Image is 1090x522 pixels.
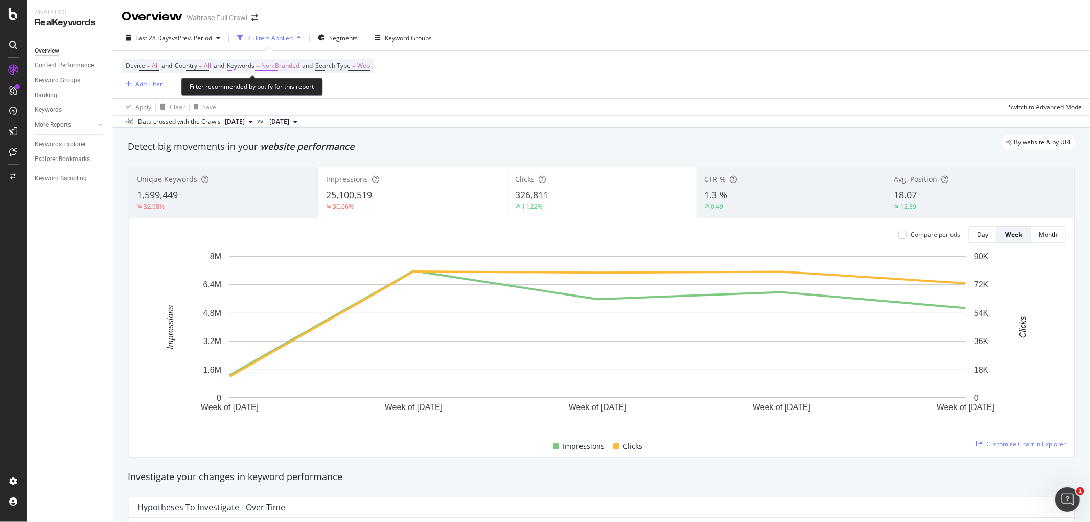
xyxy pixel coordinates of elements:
[257,116,265,125] span: vs
[199,61,202,70] span: =
[217,394,221,402] text: 0
[711,202,724,211] div: 0.49
[35,60,106,71] a: Content Performance
[137,251,1058,428] svg: A chart.
[256,61,260,70] span: =
[35,17,105,29] div: RealKeywords
[251,14,258,21] div: arrow-right-arrow-left
[900,202,916,211] div: 12.39
[156,99,185,115] button: Clear
[35,120,71,130] div: More Reports
[385,34,432,42] div: Keyword Groups
[35,75,80,86] div: Keyword Groups
[326,189,372,201] span: 25,100,519
[144,202,165,211] div: 32.98%
[1055,487,1080,512] iframe: Intercom live chat
[1039,230,1057,239] div: Month
[1009,103,1082,111] div: Switch to Advanced Mode
[135,34,172,42] span: Last 28 Days
[35,75,106,86] a: Keyword Groups
[997,226,1031,243] button: Week
[122,78,163,90] button: Add Filter
[894,189,917,201] span: 18.07
[203,337,221,346] text: 3.2M
[974,394,979,402] text: 0
[201,403,259,412] text: Week of [DATE]
[1014,139,1072,145] span: By website & by URL
[35,46,59,56] div: Overview
[333,202,354,211] div: 30.66%
[170,103,185,111] div: Clear
[202,103,216,111] div: Save
[326,174,368,184] span: Impressions
[135,80,163,88] div: Add Filter
[152,59,159,73] span: All
[753,403,810,412] text: Week of [DATE]
[137,189,178,201] span: 1,599,449
[894,174,937,184] span: Avg. Position
[35,139,86,150] div: Keywords Explorer
[986,440,1066,448] span: Customize Chart in Explorer
[161,61,172,70] span: and
[314,30,362,46] button: Segments
[385,403,443,412] text: Week of [DATE]
[147,61,150,70] span: =
[247,34,293,42] div: 2 Filters Applied
[563,440,605,452] span: Impressions
[122,8,182,26] div: Overview
[315,61,351,70] span: Search Type
[515,174,535,184] span: Clicks
[370,30,436,46] button: Keyword Groups
[203,366,221,374] text: 1.6M
[35,90,106,101] a: Ranking
[214,61,224,70] span: and
[227,61,254,70] span: Keywords
[204,59,211,73] span: All
[35,105,106,116] a: Keywords
[137,502,285,512] div: Hypotheses to Investigate - Over Time
[329,34,358,42] span: Segments
[269,117,289,126] span: 2025 Sep. 6th
[175,61,197,70] span: Country
[569,403,627,412] text: Week of [DATE]
[221,116,257,128] button: [DATE]
[705,174,726,184] span: CTR %
[35,154,90,165] div: Explorer Bookmarks
[35,154,106,165] a: Explorer Bookmarks
[35,90,57,101] div: Ranking
[977,230,988,239] div: Day
[974,366,989,374] text: 18K
[974,337,989,346] text: 36K
[203,280,221,289] text: 6.4M
[35,46,106,56] a: Overview
[35,173,106,184] a: Keyword Sampling
[128,470,1076,484] div: Investigate your changes in keyword performance
[974,252,989,261] text: 90K
[968,226,997,243] button: Day
[911,230,960,239] div: Compare periods
[974,280,989,289] text: 72K
[937,403,994,412] text: Week of [DATE]
[35,120,96,130] a: More Reports
[187,13,247,23] div: Waitrose Full Crawl
[190,99,216,115] button: Save
[122,99,151,115] button: Apply
[35,60,94,71] div: Content Performance
[172,34,212,42] span: vs Prev. Period
[35,173,87,184] div: Keyword Sampling
[623,440,643,452] span: Clicks
[1031,226,1066,243] button: Month
[1076,487,1084,495] span: 1
[35,139,106,150] a: Keywords Explorer
[1002,135,1076,149] div: legacy label
[203,309,221,317] text: 4.8M
[166,305,175,349] text: Impressions
[976,440,1066,448] a: Customize Chart in Explorer
[705,189,728,201] span: 1.3 %
[1005,99,1082,115] button: Switch to Advanced Mode
[225,117,245,126] span: 2025 Oct. 4th
[138,117,221,126] div: Data crossed with the Crawls
[302,61,313,70] span: and
[265,116,302,128] button: [DATE]
[35,8,105,17] div: Analytics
